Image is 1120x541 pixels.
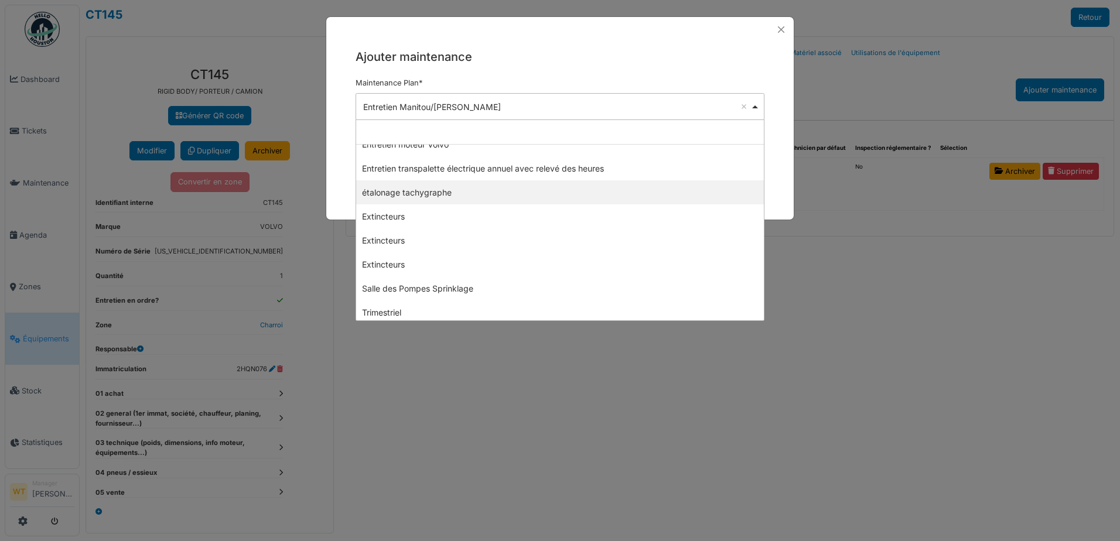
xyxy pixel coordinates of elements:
button: Close [773,22,789,37]
div: Trimestriel [356,300,764,324]
span: translation missing: fr.maintenance_plan.maintenance_plan [356,78,419,87]
div: Entretien moteur Volvo [356,132,764,156]
div: Extincteurs [356,228,764,252]
div: Entretien transpalette électrique annuel avec relevé des heures [356,156,764,180]
div: Entretien Manitou/[PERSON_NAME] [363,101,750,113]
input: null [356,120,764,145]
div: Extincteurs [356,204,764,228]
div: Salle des Pompes Sprinklage [356,276,764,300]
h5: Ajouter maintenance [356,48,764,66]
div: Extincteurs [356,252,764,276]
button: Remove item: '14679' [738,101,750,112]
div: étalonage tachygraphe [356,180,764,204]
